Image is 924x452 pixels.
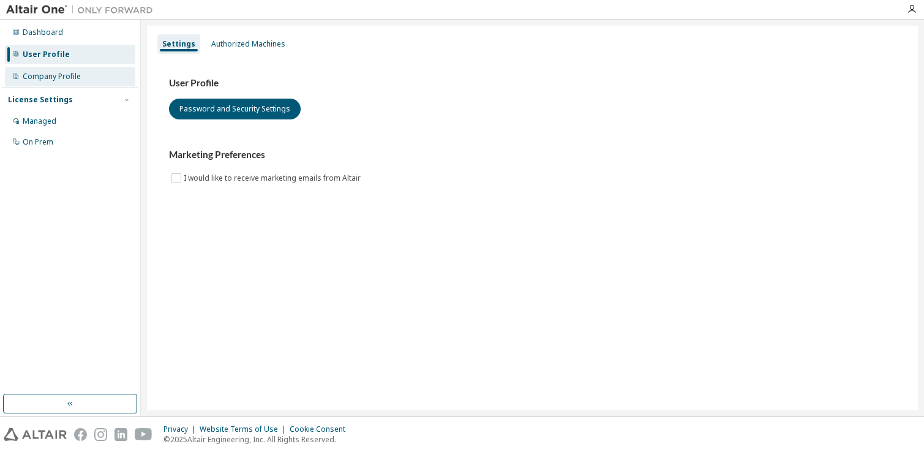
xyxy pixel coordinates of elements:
div: Website Terms of Use [200,424,290,434]
div: Authorized Machines [211,39,285,49]
img: youtube.svg [135,428,152,441]
button: Password and Security Settings [169,99,301,119]
img: linkedin.svg [115,428,127,441]
img: instagram.svg [94,428,107,441]
div: Managed [23,116,56,126]
div: Dashboard [23,28,63,37]
h3: User Profile [169,77,896,89]
div: License Settings [8,95,73,105]
div: Privacy [163,424,200,434]
img: Altair One [6,4,159,16]
img: altair_logo.svg [4,428,67,441]
div: On Prem [23,137,53,147]
div: Cookie Consent [290,424,353,434]
div: Settings [162,39,195,49]
div: User Profile [23,50,70,59]
div: Company Profile [23,72,81,81]
img: facebook.svg [74,428,87,441]
p: © 2025 Altair Engineering, Inc. All Rights Reserved. [163,434,353,445]
label: I would like to receive marketing emails from Altair [184,171,363,186]
h3: Marketing Preferences [169,149,896,161]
